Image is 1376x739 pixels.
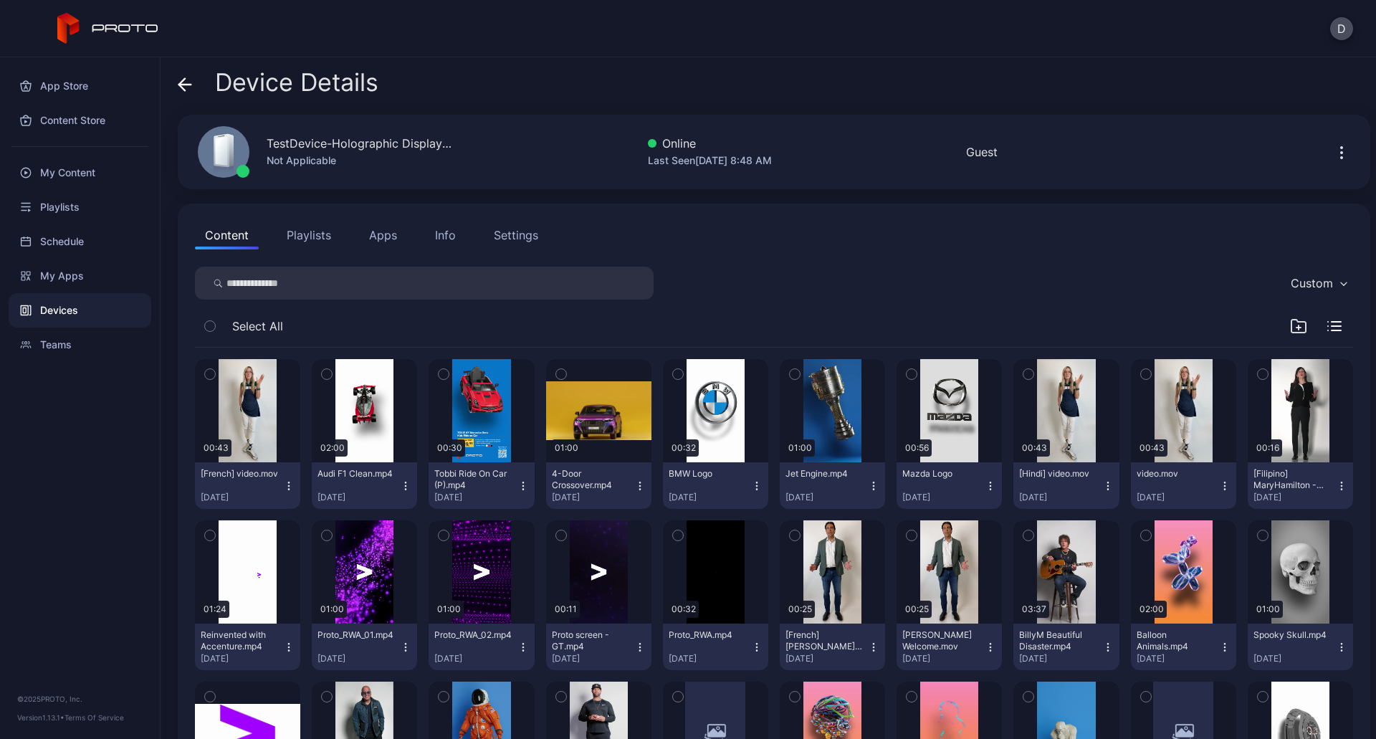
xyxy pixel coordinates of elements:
[195,624,300,670] button: Reinvented with Accenture.mp4[DATE]
[1137,653,1219,664] div: [DATE]
[9,69,151,103] a: App Store
[780,462,885,509] button: Jet Engine.mp4[DATE]
[434,629,513,641] div: Proto_RWA_02.mp4
[546,624,651,670] button: Proto screen - GT.mp4[DATE]
[669,468,747,480] div: BMW Logo
[552,468,631,491] div: 4-Door Crossover.mp4
[317,468,396,480] div: Audi F1 Clean.mp4
[435,227,456,244] div: Info
[9,328,151,362] a: Teams
[9,190,151,224] a: Playlists
[195,221,259,249] button: Content
[1137,468,1215,480] div: video.mov
[9,293,151,328] a: Devices
[64,713,124,722] a: Terms Of Service
[902,629,981,652] div: Ravi Welcome.mov
[552,629,631,652] div: Proto screen - GT.mp4
[669,629,747,641] div: Proto_RWA.mp4
[1284,267,1353,300] button: Custom
[434,492,517,503] div: [DATE]
[1137,629,1215,652] div: Balloon Animals.mp4
[902,653,985,664] div: [DATE]
[484,221,548,249] button: Settings
[552,653,634,664] div: [DATE]
[434,653,517,664] div: [DATE]
[195,462,300,509] button: [French] video.mov[DATE]
[1253,653,1336,664] div: [DATE]
[669,492,751,503] div: [DATE]
[966,143,998,161] div: Guest
[494,227,538,244] div: Settings
[9,259,151,293] a: My Apps
[902,492,985,503] div: [DATE]
[663,624,768,670] button: Proto_RWA.mp4[DATE]
[359,221,407,249] button: Apps
[897,462,1002,509] button: Mazda Logo[DATE]
[1137,492,1219,503] div: [DATE]
[1291,276,1333,290] div: Custom
[1013,624,1119,670] button: BillyM Beautiful Disaster.mp4[DATE]
[785,629,864,652] div: [French] Ravi Welcome.mov
[277,221,341,249] button: Playlists
[552,492,634,503] div: [DATE]
[201,629,279,652] div: Reinvented with Accenture.mp4
[312,462,417,509] button: Audi F1 Clean.mp4[DATE]
[267,152,453,169] div: Not Applicable
[425,221,466,249] button: Info
[267,135,453,152] div: TestDevice-Holographic Display-[GEOGRAPHIC_DATA]-500West-Showcase
[648,135,772,152] div: Online
[17,713,64,722] span: Version 1.13.1 •
[1253,468,1332,491] div: [Filipino] MaryHamilton - Welcome to Sydney.mp4
[1019,653,1102,664] div: [DATE]
[201,653,283,664] div: [DATE]
[902,468,981,480] div: Mazda Logo
[17,693,143,705] div: © 2025 PROTO, Inc.
[780,624,885,670] button: [French] [PERSON_NAME] Welcome.mov[DATE]
[785,468,864,480] div: Jet Engine.mp4
[9,224,151,259] a: Schedule
[1253,629,1332,641] div: Spooky Skull.mp4
[648,152,772,169] div: Last Seen [DATE] 8:48 AM
[1131,462,1236,509] button: video.mov[DATE]
[317,629,396,641] div: Proto_RWA_01.mp4
[317,492,400,503] div: [DATE]
[429,624,534,670] button: Proto_RWA_02.mp4[DATE]
[1019,629,1098,652] div: BillyM Beautiful Disaster.mp4
[1019,492,1102,503] div: [DATE]
[1253,492,1336,503] div: [DATE]
[9,156,151,190] a: My Content
[201,468,279,480] div: [French] video.mov
[546,462,651,509] button: 4-Door Crossover.mp4[DATE]
[429,462,534,509] button: Tobbi Ride On Car (P).mp4[DATE]
[215,69,378,96] span: Device Details
[1248,462,1353,509] button: [Filipino] MaryHamilton - Welcome to [GEOGRAPHIC_DATA]mp4[DATE]
[1131,624,1236,670] button: Balloon Animals.mp4[DATE]
[785,653,868,664] div: [DATE]
[663,462,768,509] button: BMW Logo[DATE]
[1013,462,1119,509] button: [Hindi] video.mov[DATE]
[785,492,868,503] div: [DATE]
[317,653,400,664] div: [DATE]
[201,492,283,503] div: [DATE]
[897,624,1002,670] button: [PERSON_NAME] Welcome.mov[DATE]
[434,468,513,491] div: Tobbi Ride On Car (P).mp4
[669,653,751,664] div: [DATE]
[1019,468,1098,480] div: [Hindi] video.mov
[1330,17,1353,40] button: D
[312,624,417,670] button: Proto_RWA_01.mp4[DATE]
[9,103,151,138] a: Content Store
[1248,624,1353,670] button: Spooky Skull.mp4[DATE]
[232,318,283,335] span: Select All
